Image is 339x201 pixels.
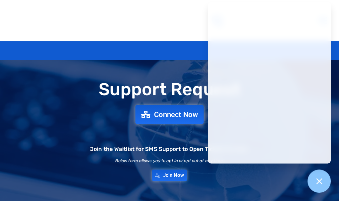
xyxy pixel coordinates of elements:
[115,159,224,163] h2: Below form allows you to opt in or opt out at any time.
[90,146,249,152] h2: Join the Waitlist for SMS Support to Open Tickets via Text.
[3,80,336,99] h1: Support Request
[135,105,204,124] a: Connect Now
[152,169,187,181] a: Join Now
[208,2,331,164] iframe: Chatgenie Messenger
[154,111,198,118] span: Connect Now
[163,173,184,178] span: Join Now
